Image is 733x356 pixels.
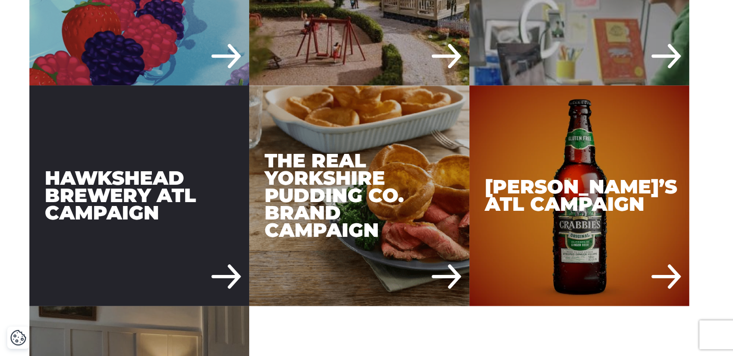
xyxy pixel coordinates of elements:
button: Cookie Settings [10,329,27,346]
a: Crabbie’s ATL Campaign [PERSON_NAME]’s ATL Campaign [469,85,690,306]
img: Revisit consent button [10,329,27,346]
div: [PERSON_NAME]’s ATL Campaign [469,85,690,306]
a: The Real Yorkshire Pudding Co. Brand Campaign The Real Yorkshire Pudding Co. Brand Campaign [249,85,469,306]
a: Hawkshead Brewery ATL Campaign Hawkshead Brewery ATL Campaign [29,85,250,306]
div: The Real Yorkshire Pudding Co. Brand Campaign [249,85,469,306]
div: Hawkshead Brewery ATL Campaign [29,85,250,306]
